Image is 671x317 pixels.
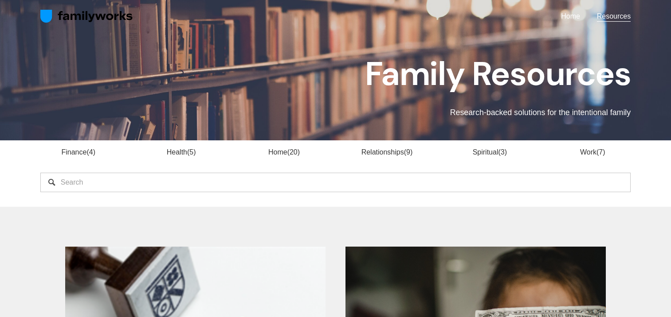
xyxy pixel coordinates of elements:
[473,148,507,156] a: Spiritual3
[561,11,580,23] a: Home
[188,107,631,119] p: Research-backed solutions for the intentional family
[596,148,605,156] span: 7
[404,148,413,156] span: 9
[187,148,196,156] span: 5
[61,148,95,156] a: Finance4
[580,148,605,156] a: Work7
[167,148,196,156] a: Health5
[188,55,631,93] h1: Family Resources
[268,148,300,156] a: Home20
[498,148,507,156] span: 3
[86,148,95,156] span: 4
[597,11,631,23] a: Resources
[287,148,300,156] span: 20
[361,148,413,156] a: Relationships9
[40,9,133,23] img: FamilyWorks
[40,173,631,192] input: Search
